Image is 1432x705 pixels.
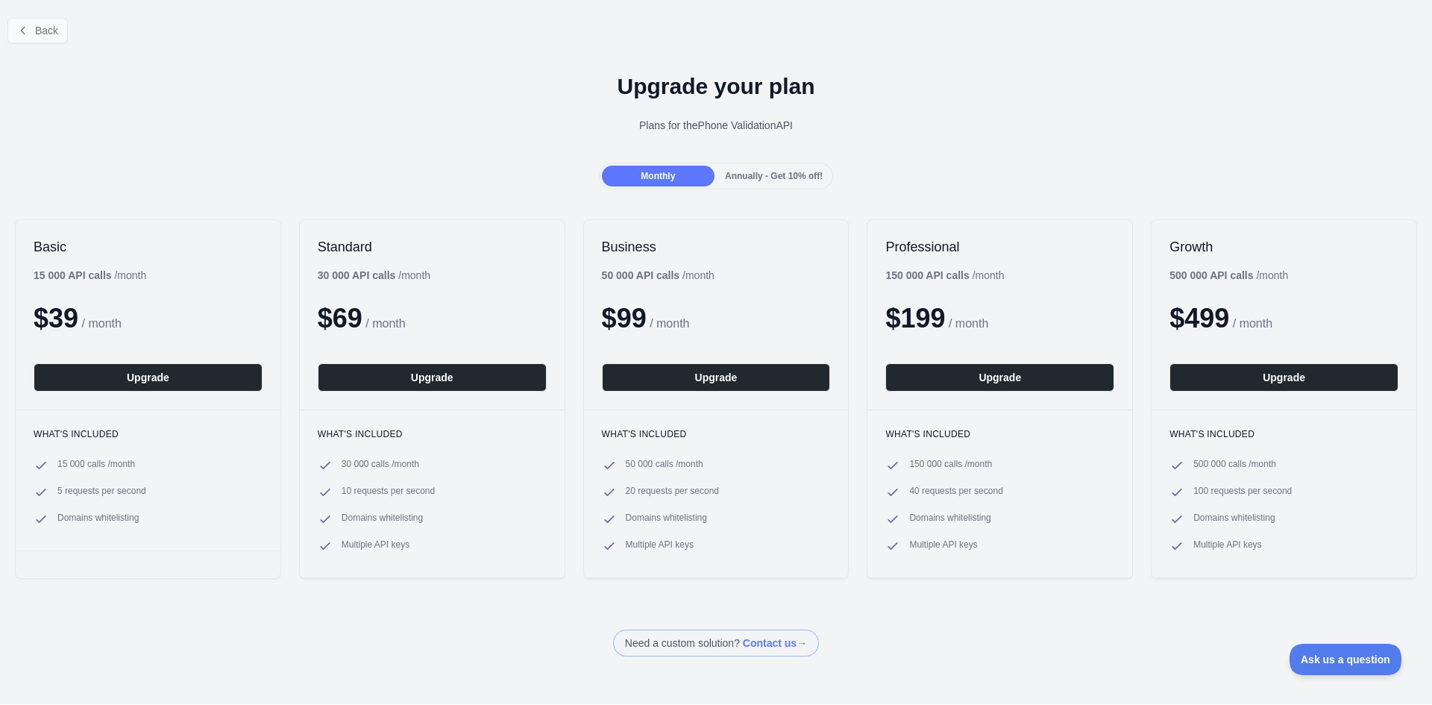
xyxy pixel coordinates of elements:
[602,269,680,281] b: 50 000 API calls
[885,268,1004,283] div: / month
[885,238,1114,256] h2: Professional
[602,303,647,333] span: $ 99
[602,238,831,256] h2: Business
[602,268,715,283] div: / month
[885,303,945,333] span: $ 199
[885,269,969,281] b: 150 000 API calls
[1290,644,1402,675] iframe: Toggle Customer Support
